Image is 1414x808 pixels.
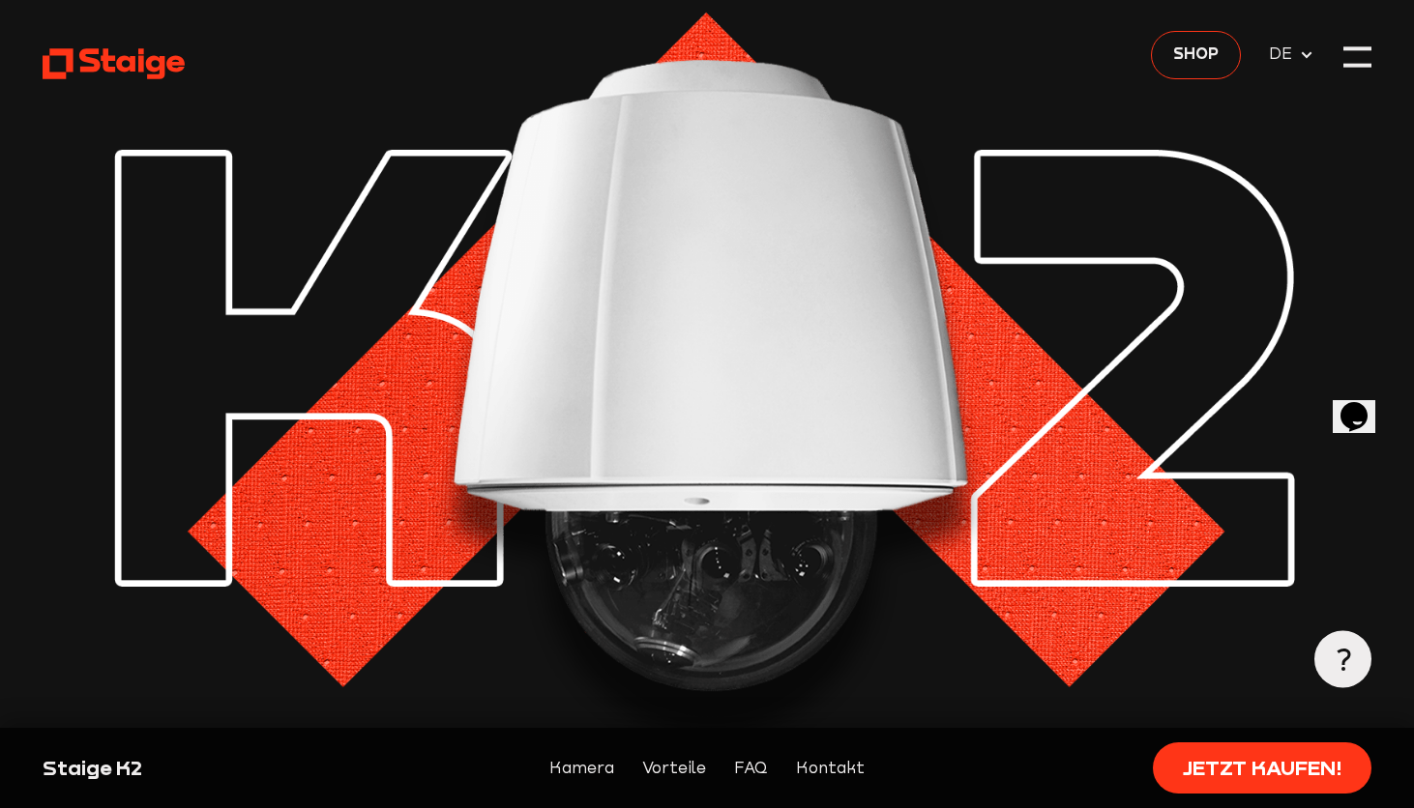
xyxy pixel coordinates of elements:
a: Shop [1151,31,1241,79]
a: Jetzt kaufen! [1153,742,1371,794]
div: Staige K2 [43,754,359,782]
iframe: chat widget [1333,375,1395,433]
a: Kamera [549,756,614,781]
span: DE [1269,42,1299,67]
a: FAQ [734,756,768,781]
a: Vorteile [642,756,706,781]
span: Shop [1173,42,1219,67]
a: Kontakt [796,756,865,781]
